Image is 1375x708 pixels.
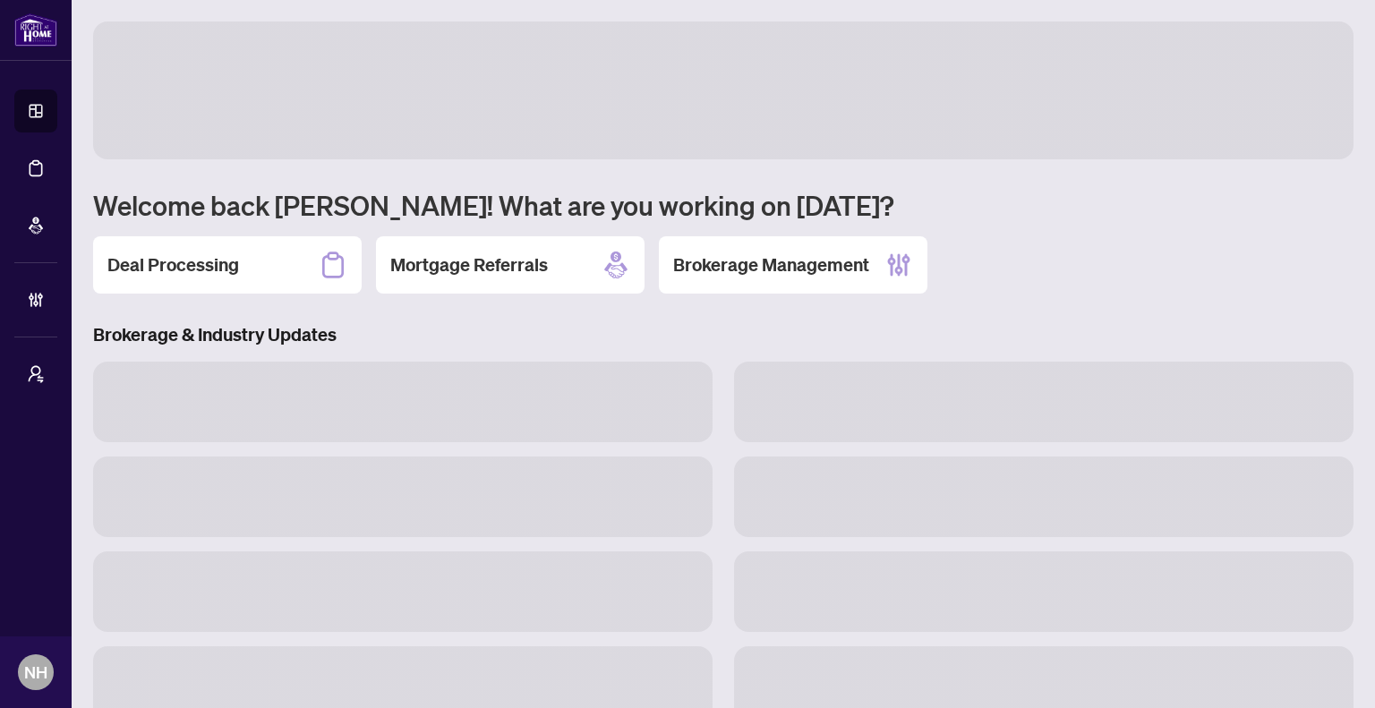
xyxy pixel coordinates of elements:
[673,252,869,277] h2: Brokerage Management
[390,252,548,277] h2: Mortgage Referrals
[24,660,47,685] span: NH
[93,322,1354,347] h3: Brokerage & Industry Updates
[107,252,239,277] h2: Deal Processing
[14,13,57,47] img: logo
[93,188,1354,222] h1: Welcome back [PERSON_NAME]! What are you working on [DATE]?
[27,365,45,383] span: user-switch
